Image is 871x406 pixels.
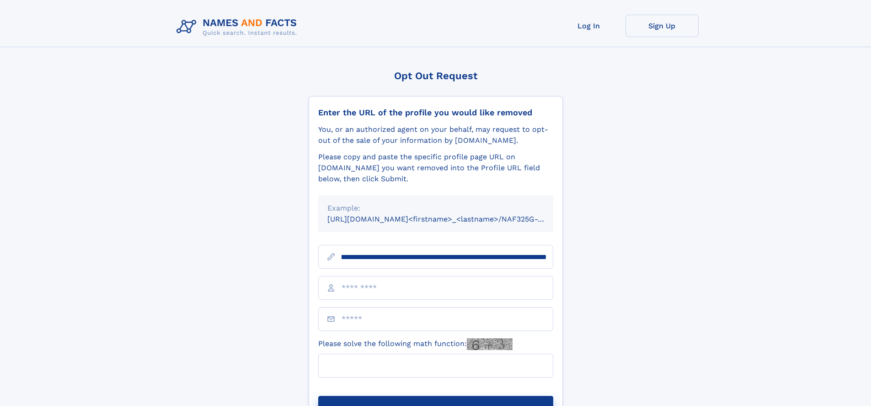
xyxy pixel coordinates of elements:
[318,124,553,146] div: You, or an authorized agent on your behalf, may request to opt-out of the sale of your informatio...
[625,15,699,37] a: Sign Up
[318,338,513,350] label: Please solve the following math function:
[318,152,553,184] div: Please copy and paste the specific profile page URL on [DOMAIN_NAME] you want removed into the Pr...
[327,215,571,223] small: [URL][DOMAIN_NAME]<firstname>_<lastname>/NAF325G-xxxxxxxx
[318,108,553,118] div: Enter the URL of the profile you would like removed
[173,15,305,39] img: Logo Names and Facts
[327,203,544,214] div: Example:
[309,70,563,81] div: Opt Out Request
[552,15,625,37] a: Log In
